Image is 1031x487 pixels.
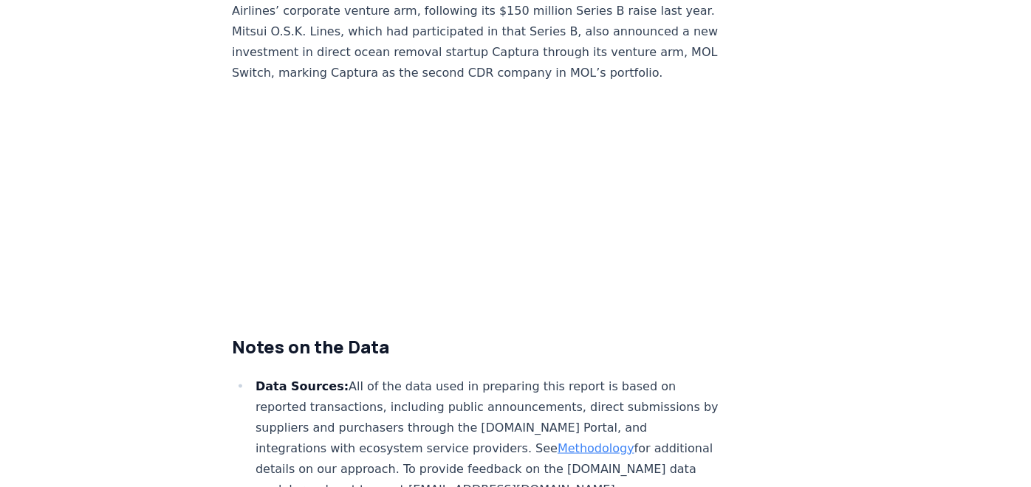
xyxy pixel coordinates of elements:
[232,334,389,359] strong: Notes on the Data
[232,98,721,300] iframe: Split Bars
[256,379,349,393] strong: Data Sources:
[558,441,634,455] a: Methodology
